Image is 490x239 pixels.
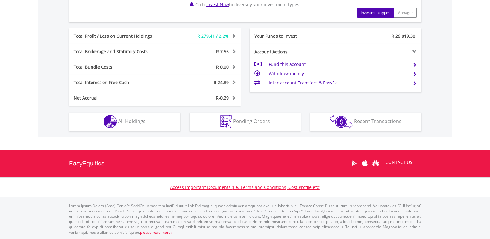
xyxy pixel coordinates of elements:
[69,203,421,235] p: Lorem Ipsum Dolors (Ame) Con a/e SeddOeiusmod tem InciDiduntut Lab Etd mag aliquaen admin veniamq...
[104,115,117,128] img: holdings-wht.png
[216,95,229,101] span: R-0.29
[250,33,336,39] div: Your Funds to Invest
[69,49,169,55] div: Total Brokerage and Statutory Costs
[370,154,381,173] a: Huawei
[330,115,353,129] img: transactions-zar-wht.png
[170,184,320,190] a: Access Important Documents (i.e. Terms and Conditions, Cost Profile etc)
[250,49,336,55] div: Account Actions
[69,150,104,177] a: EasyEquities
[118,118,146,125] span: All Holdings
[394,8,417,18] button: Manager
[360,154,370,173] a: Apple
[197,33,229,39] span: R 279.41 / 2.2%
[391,33,415,39] span: R 26 819.30
[349,154,360,173] a: Google Play
[216,49,229,54] span: R 7.55
[69,79,169,86] div: Total Interest on Free Cash
[214,79,229,85] span: R 24.89
[69,113,180,131] button: All Holdings
[357,8,394,18] button: Investment types
[206,2,229,7] a: Invest Now
[269,69,407,78] td: Withdraw money
[269,78,407,87] td: Inter-account Transfers & EasyFx
[140,230,172,235] a: please read more:
[233,118,270,125] span: Pending Orders
[310,113,421,131] button: Recent Transactions
[269,60,407,69] td: Fund this account
[69,33,169,39] div: Total Profit / Loss on Current Holdings
[354,118,402,125] span: Recent Transactions
[190,113,301,131] button: Pending Orders
[69,95,169,101] div: Net Accrual
[69,64,169,70] div: Total Bundle Costs
[216,64,229,70] span: R 0.00
[381,154,417,171] a: CONTACT US
[220,115,232,128] img: pending_instructions-wht.png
